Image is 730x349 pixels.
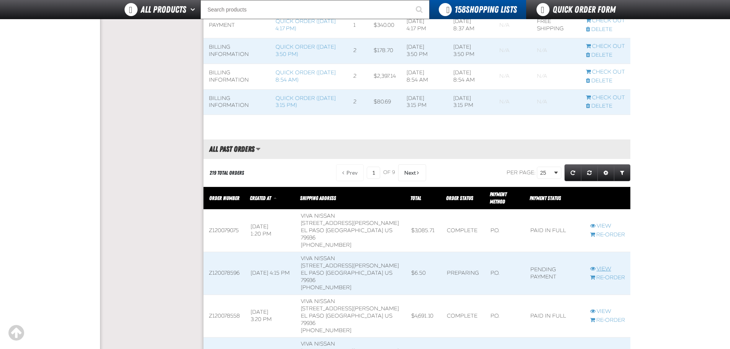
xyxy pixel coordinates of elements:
[348,89,368,115] td: 2
[586,94,625,102] a: Continue checkout started from Quick Order (5/21/2025, 3:15 PM)
[614,164,630,181] a: Expand or Collapse Grid Filters
[448,89,494,115] td: [DATE] 3:15 PM
[368,89,401,115] td: $80.69
[590,231,625,239] a: Re-Order Z120079075 order
[586,43,625,50] a: Continue checkout started from Quick Order (1/24/2025, 3:50 PM)
[525,252,584,295] td: Pending payment
[540,169,553,177] span: 25
[441,252,485,295] td: Preparing
[301,298,335,305] span: Viva Nissan
[385,227,392,234] span: US
[276,69,336,83] a: Quick Order ([DATE] 8:54 AM)
[401,38,448,64] td: [DATE] 3:50 PM
[406,295,441,337] td: $4,691.10
[597,164,614,181] a: Expand or Collapse Grid Settings
[326,227,383,234] span: [GEOGRAPHIC_DATA]
[276,95,336,109] a: Quick Order ([DATE] 3:15 PM)
[348,64,368,89] td: 2
[494,38,532,64] td: Blank
[590,317,625,324] a: Re-Order Z120078558 order
[276,44,336,57] a: Quick Order ([DATE] 3:50 PM)
[301,227,324,234] span: EL PASO
[203,252,245,295] td: Z120078596
[490,191,507,205] span: Payment Method
[348,13,368,38] td: 1
[454,4,466,15] strong: 158
[494,13,532,38] td: Blank
[410,195,421,201] a: Total
[301,270,324,276] span: EL PASO
[590,265,625,273] a: View Z120078596 order
[485,252,525,295] td: P.O.
[404,170,416,176] span: Next Page
[203,145,254,153] h2: All Past Orders
[398,164,426,181] button: Next Page
[348,38,368,64] td: 2
[301,305,399,312] span: [STREET_ADDRESS][PERSON_NAME]
[301,284,351,291] bdo: [PHONE_NUMBER]
[301,341,335,347] span: Viva Nissan
[454,4,517,15] span: Shopping Lists
[532,38,580,64] td: Blank
[203,210,245,252] td: Z120079075
[209,95,265,110] div: Billing Information
[586,69,625,76] a: Continue checkout started from Quick Order (2/26/2025, 8:54 AM)
[525,210,584,252] td: Paid in full
[406,252,441,295] td: $6.50
[401,64,448,89] td: [DATE] 8:54 AM
[367,167,380,179] input: Current page number
[8,324,25,341] div: Scroll to the top
[446,195,473,201] a: Order Status
[301,242,351,248] bdo: [PHONE_NUMBER]
[590,308,625,315] a: View Z120078558 order
[532,89,580,115] td: Blank
[245,252,296,295] td: [DATE] 4:15 PM
[301,313,324,319] span: EL PASO
[586,26,625,33] a: Delete checkout started from Quick Order (2/13/2024, 4:17 PM)
[585,187,630,210] th: Row actions
[590,274,625,282] a: Re-Order Z120078596 order
[301,327,351,334] bdo: [PHONE_NUMBER]
[245,210,296,252] td: [DATE] 1:20 PM
[301,213,335,219] span: Viva Nissan
[209,195,240,201] a: Order Number
[326,270,383,276] span: [GEOGRAPHIC_DATA]
[300,195,336,201] span: Shipping Address
[586,17,625,25] a: Continue checkout started from Quick Order (2/13/2024, 4:17 PM)
[256,143,261,156] button: Manage grid views. Current view is All Past Orders
[301,277,315,283] bdo: 79936
[507,169,536,176] span: Per page:
[532,13,580,38] td: Free Shipping
[301,220,399,226] span: [STREET_ADDRESS][PERSON_NAME]
[494,64,532,89] td: Blank
[301,262,399,269] span: [STREET_ADDRESS][PERSON_NAME]
[581,164,598,181] a: Reset grid action
[210,169,244,177] div: 219 Total Orders
[209,44,265,58] div: Billing Information
[590,223,625,230] a: View Z120079075 order
[203,295,245,337] td: Z120078558
[494,89,532,115] td: Blank
[301,234,315,241] bdo: 79936
[448,64,494,89] td: [DATE] 8:54 AM
[441,210,485,252] td: Complete
[525,295,584,337] td: Paid in full
[385,313,392,319] span: US
[383,169,395,176] span: of 9
[401,13,448,38] td: [DATE] 4:17 PM
[586,103,625,110] a: Delete checkout started from Quick Order (5/21/2025, 3:15 PM)
[532,64,580,89] td: Blank
[141,3,186,16] span: All Products
[368,64,401,89] td: $2,397.14
[441,295,485,337] td: Complete
[385,270,392,276] span: US
[209,22,265,29] div: Payment
[368,13,401,38] td: $340.00
[276,18,336,32] a: Quick Order ([DATE] 4:17 PM)
[401,89,448,115] td: [DATE] 3:15 PM
[564,164,581,181] a: Refresh grid action
[326,313,383,319] span: [GEOGRAPHIC_DATA]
